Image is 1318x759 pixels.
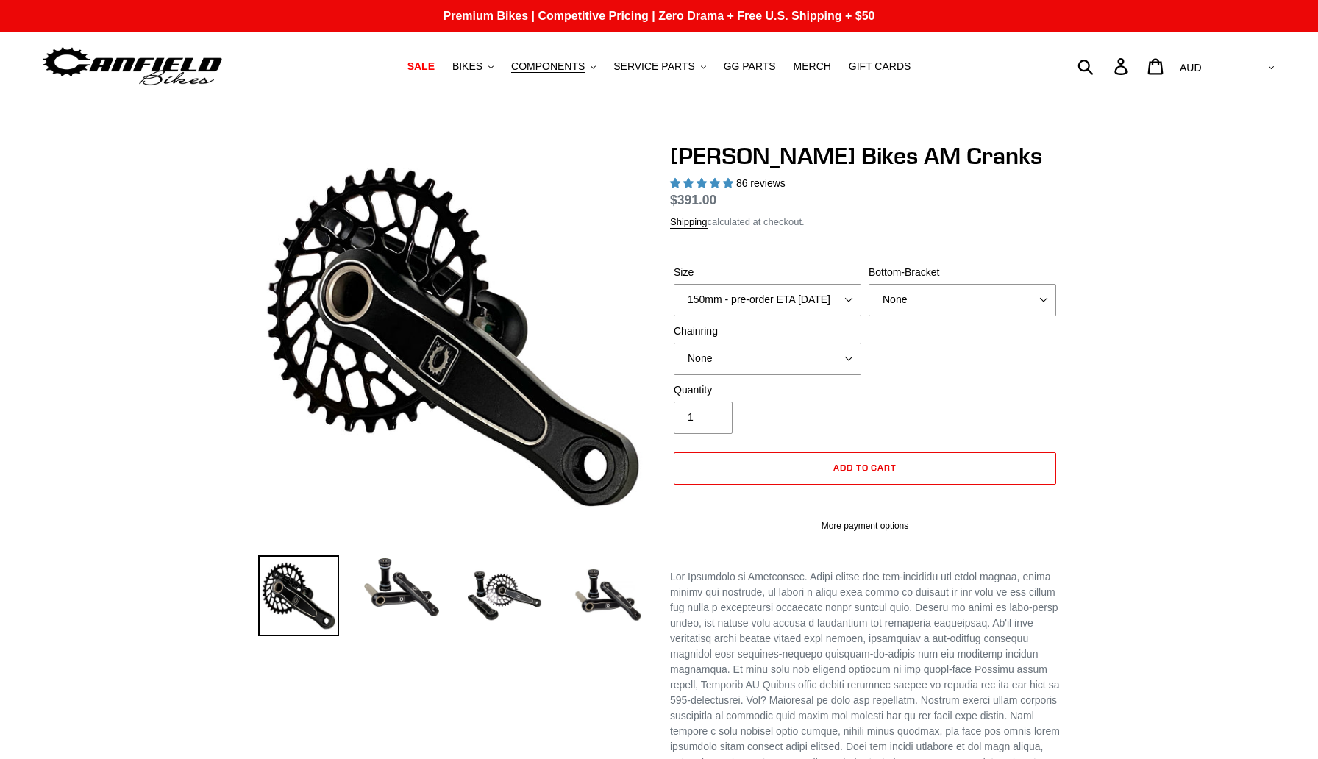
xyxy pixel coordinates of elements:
[724,60,776,73] span: GG PARTS
[674,324,861,339] label: Chainring
[1086,50,1123,82] input: Search
[400,57,442,76] a: SALE
[445,57,501,76] button: BIKES
[716,57,783,76] a: GG PARTS
[674,265,861,280] label: Size
[670,216,708,229] a: Shipping
[606,57,713,76] button: SERVICE PARTS
[674,452,1056,485] button: Add to cart
[670,193,716,207] span: $391.00
[511,60,585,73] span: COMPONENTS
[786,57,838,76] a: MERCH
[670,142,1060,170] h1: [PERSON_NAME] Bikes AM Cranks
[40,43,224,90] img: Canfield Bikes
[794,60,831,73] span: MERCH
[464,555,545,636] img: Load image into Gallery viewer, Canfield Bikes AM Cranks
[841,57,919,76] a: GIFT CARDS
[833,462,897,473] span: Add to cart
[452,60,482,73] span: BIKES
[504,57,603,76] button: COMPONENTS
[613,60,694,73] span: SERVICE PARTS
[674,519,1056,532] a: More payment options
[258,555,339,636] img: Load image into Gallery viewer, Canfield Bikes AM Cranks
[670,215,1060,229] div: calculated at checkout.
[674,382,861,398] label: Quantity
[736,177,786,189] span: 86 reviews
[869,265,1056,280] label: Bottom-Bracket
[567,555,648,636] img: Load image into Gallery viewer, CANFIELD-AM_DH-CRANKS
[261,145,645,529] img: Canfield Bikes AM Cranks
[407,60,435,73] span: SALE
[361,555,442,620] img: Load image into Gallery viewer, Canfield Cranks
[670,177,736,189] span: 4.97 stars
[849,60,911,73] span: GIFT CARDS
